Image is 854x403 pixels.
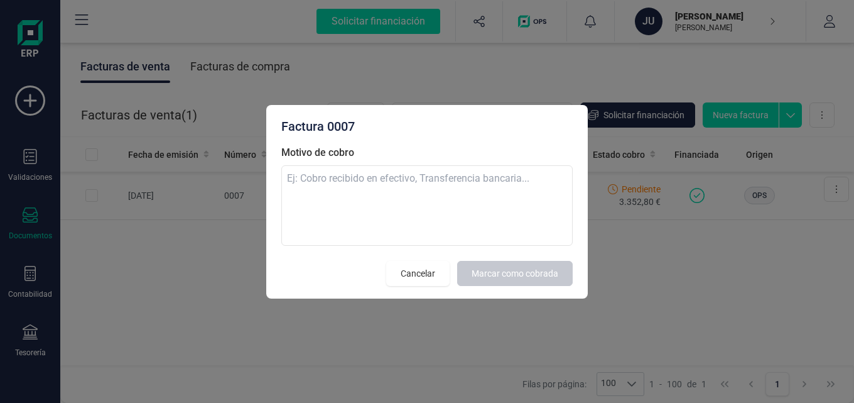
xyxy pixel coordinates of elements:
[386,261,450,286] button: Cancelar
[457,261,573,286] button: Marcar como cobrada
[281,145,573,160] label: Motivo de cobro
[472,267,558,280] span: Marcar como cobrada
[281,118,573,135] div: Factura 0007
[401,267,435,280] span: Cancelar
